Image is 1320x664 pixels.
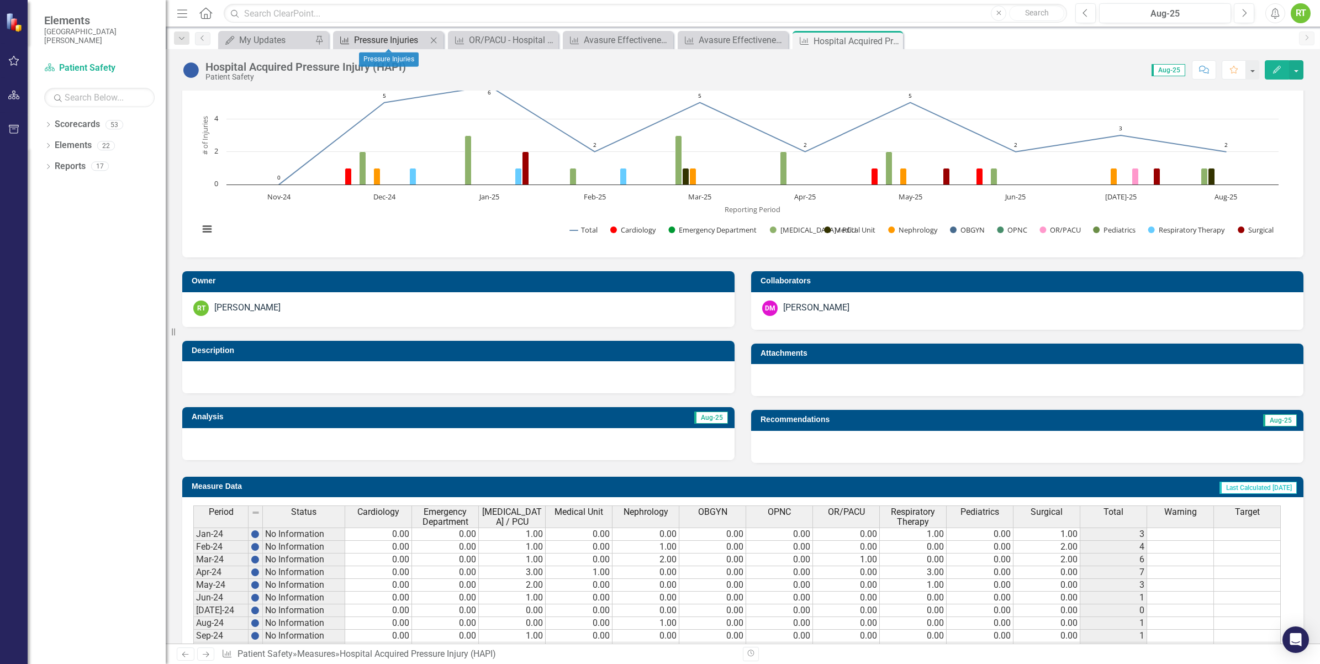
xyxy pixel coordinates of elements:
path: Feb-25, 1. Respiratory Therapy. [620,168,627,185]
text: 2 [1224,141,1228,149]
path: Mar-25, 1. Nephrology. [690,168,696,185]
div: RT [1291,3,1311,23]
td: 0.00 [546,592,613,604]
td: 0.00 [746,554,813,566]
div: [PERSON_NAME] [214,302,281,314]
td: 0.00 [613,566,679,579]
td: 0.00 [746,528,813,541]
td: 0.00 [345,579,412,592]
td: No Information [263,604,345,617]
td: [DATE]-24 [193,604,249,617]
text: 0 [214,178,218,188]
text: OPNC [1007,225,1027,235]
div: Chart. Highcharts interactive chart. [193,81,1292,246]
text: 5 [698,92,701,99]
td: 3.00 [880,566,947,579]
td: 0.00 [746,541,813,554]
text: OR/PACU [1050,225,1081,235]
td: 2.00 [1013,554,1080,566]
a: Pressure Injuries [336,33,427,47]
path: Jul-25, 1. Nephrology. [1111,168,1117,185]
text: 2 [1014,141,1017,149]
td: Sep-24 [193,630,249,642]
td: 0.00 [746,642,813,655]
small: [GEOGRAPHIC_DATA][PERSON_NAME] [44,27,155,45]
text: 4 [214,113,219,123]
span: Aug-25 [1152,64,1185,76]
button: Show ICU / PCU [770,225,812,235]
td: 0.00 [412,604,479,617]
td: 1 [1080,630,1147,642]
text: 0 [277,173,281,181]
div: Hospital Acquired Pressure Injury (HAPI) [814,34,900,48]
td: 0.00 [1013,617,1080,630]
path: Dec-24, 1. Cardiology. [345,168,352,185]
td: 0.00 [613,604,679,617]
td: 0.00 [546,554,613,566]
span: Last Calculated [DATE] [1219,482,1297,494]
div: RT [193,301,209,316]
span: Aug-25 [694,412,728,424]
td: May-24 [193,579,249,592]
img: BgCOk07PiH71IgAAAABJRU5ErkJggg== [251,568,260,577]
td: 0.00 [1013,642,1080,655]
td: 0 [1080,604,1147,617]
path: Jun-25, 1. Cardiology. [976,168,983,185]
td: 0.00 [546,617,613,630]
h3: Analysis [192,413,448,421]
span: Warning [1164,507,1197,517]
td: 0.00 [880,554,947,566]
path: Mar-25, 3. ICU / PCU. [675,136,682,185]
a: My Updates [221,33,312,47]
td: 2.00 [1013,541,1080,554]
td: No Information [263,642,345,655]
td: 1.00 [613,541,679,554]
td: 0.00 [613,592,679,604]
td: 0.00 [613,642,679,655]
td: 0.00 [679,630,746,642]
td: 0.00 [546,630,613,642]
g: Medical Unit, series 5 of 12. Bar series with 10 bars. [263,168,1215,185]
path: May-25, 1. Cardiology. [872,168,878,185]
td: 0.00 [345,642,412,655]
td: 3 [1080,579,1147,592]
td: 0.00 [679,554,746,566]
td: 2.00 [880,642,947,655]
div: » » [221,648,735,661]
button: Show Medical Unit [824,225,876,235]
img: BgCOk07PiH71IgAAAABJRU5ErkJggg== [251,581,260,589]
text: Mar-25 [688,192,711,202]
td: No Information [263,566,345,579]
text: May-25 [899,192,922,202]
td: Feb-24 [193,541,249,554]
td: 1.00 [1013,528,1080,541]
td: Aug-24 [193,617,249,630]
td: 2.00 [613,554,679,566]
a: Measures [297,649,335,659]
td: 0.00 [679,642,746,655]
td: 0.00 [1013,579,1080,592]
text: # of Injuries [200,116,210,155]
path: Jun-25, 1. ICU / PCU. [991,168,997,185]
path: Jan-25, 2. Surgical. [522,152,529,185]
td: 1 [1080,617,1147,630]
button: Search [1009,6,1064,21]
td: 0.00 [613,579,679,592]
button: Show Pediatrics [1093,225,1136,235]
td: No Information [263,528,345,541]
td: 0.00 [345,617,412,630]
td: 0.00 [813,528,880,541]
td: No Information [263,630,345,642]
div: Pressure Injuries [354,33,427,47]
td: 0.00 [412,554,479,566]
td: No Information [263,554,345,566]
td: 0.00 [412,579,479,592]
span: Medical Unit [555,507,603,517]
td: 0.00 [813,592,880,604]
button: Show Total [570,225,598,235]
h3: Recommendations [761,415,1118,424]
path: Dec-24, 2. ICU / PCU. [360,152,366,185]
td: 0.00 [947,617,1013,630]
path: May-25, 1. Surgical. [943,168,950,185]
span: Respiratory Therapy [882,507,944,526]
